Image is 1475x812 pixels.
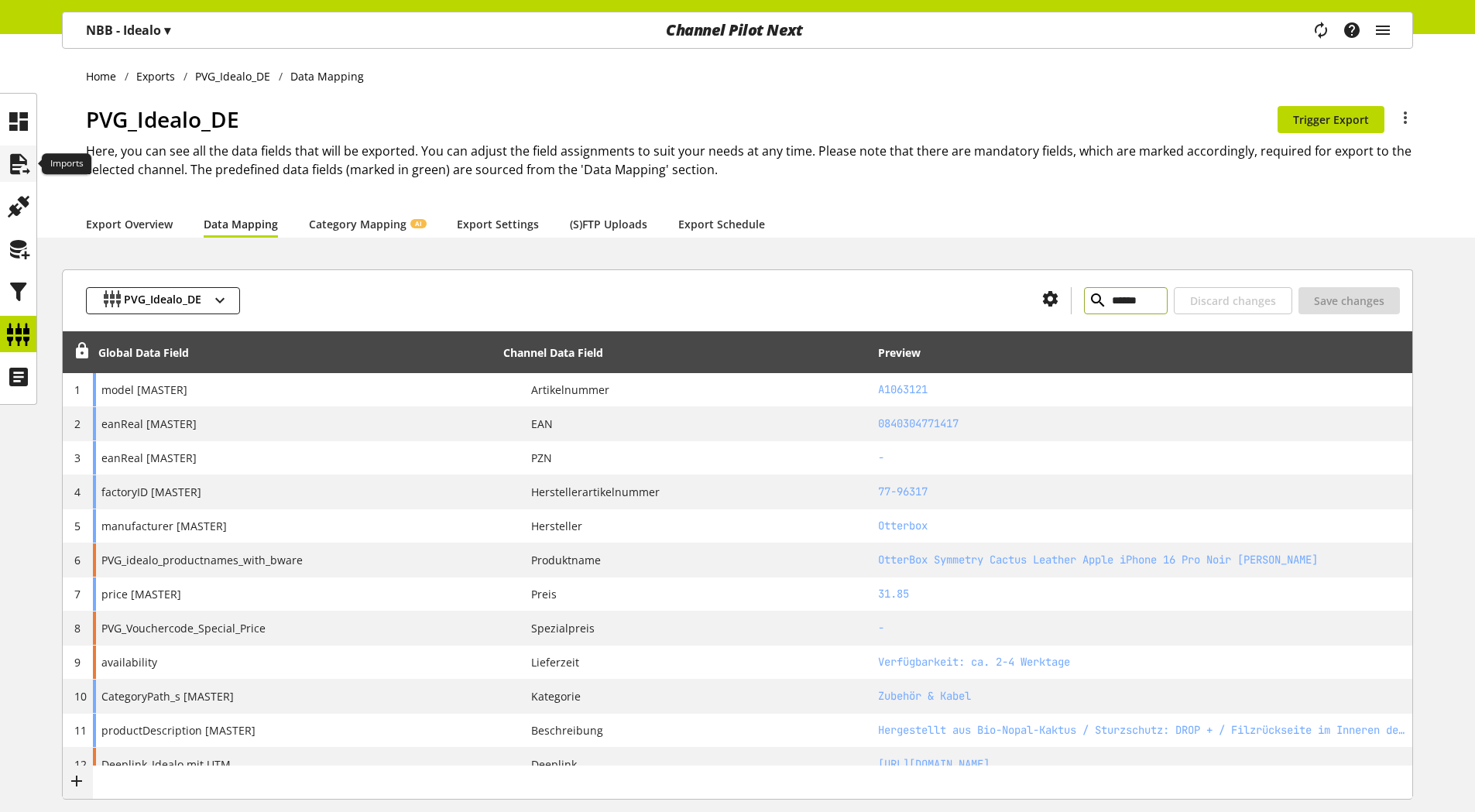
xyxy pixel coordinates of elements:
[519,688,581,704] span: Kategorie
[164,22,170,39] span: ▾
[74,655,81,670] span: 9
[101,688,234,704] span: CategoryPath_s [MASTER]
[678,216,765,232] a: Export Schedule
[136,68,175,84] span: Exports
[86,68,125,84] a: Home
[101,552,303,568] span: PVG_idealo_productnames_with_bware
[74,723,87,738] span: 11
[878,484,1407,500] h2: 77-96317
[878,382,1407,398] h2: A1063121
[74,757,87,772] span: 12
[1314,293,1384,309] span: Save changes
[519,654,579,670] span: Lieferzeit
[1190,293,1276,309] span: Discard changes
[503,344,603,361] div: Channel Data Field
[878,552,1407,568] h2: OtterBox Symmetry Cactus Leather Apple iPhone 16 Pro Noir Ash - schwarz
[1298,287,1400,314] button: Save changes
[101,450,197,466] span: eanReal [MASTER]
[878,688,1407,704] h2: Zubehör & Kabel
[74,485,81,499] span: 4
[101,586,181,602] span: price [MASTER]
[1174,287,1292,314] button: Discard changes
[415,219,422,228] span: AI
[519,722,603,738] span: Beschreibung
[309,216,426,232] a: Category MappingAI
[86,216,173,232] a: Export Overview
[878,722,1407,738] h2: Hergestellt aus Bio-Nopal-Kaktus / Sturzschutz: DROP + / Filzrückseite im Inneren des Gehäuses / ...
[878,756,1407,773] h2: https://www.notebooksbilliger.de/otterbox+symmetry+cactus+leather+apple+iphone+16+pro+noir+ash+86...
[519,518,582,534] span: Hersteller
[42,153,91,175] div: Imports
[519,450,552,466] span: PZN
[101,382,187,398] span: model [MASTER]
[1293,111,1369,128] span: Trigger Export
[878,654,1407,670] h2: Verfügbarkeit: ca. 2-4 Werktage
[68,343,90,362] div: Unlock to reorder rows
[74,587,81,601] span: 7
[74,519,81,533] span: 5
[101,416,197,432] span: eanReal [MASTER]
[124,291,201,310] span: PVG_Idealo_DE
[519,756,577,773] span: Deeplink
[519,416,553,432] span: EAN
[74,416,81,431] span: 2
[86,68,116,84] span: Home
[74,689,87,704] span: 10
[74,343,90,359] span: Unlock to reorder rows
[86,103,1278,135] h1: PVG_Idealo_DE
[74,553,81,567] span: 6
[519,620,595,636] span: Spezialpreis
[74,621,81,636] span: 8
[101,756,231,773] span: Deeplink_Idealo mit UTM
[86,142,1413,179] h2: Here, you can see all the data fields that will be exported. You can adjust the field assignments...
[878,518,1407,534] h2: Otterbox
[519,382,609,398] span: Artikelnummer
[101,518,227,534] span: manufacturer [MASTER]
[457,216,539,232] a: Export Settings
[204,216,278,232] a: Data Mapping
[519,586,557,602] span: Preis
[519,484,660,500] span: Herstellerartikelnummer
[878,620,1407,636] h2: -
[101,722,256,738] span: productDescription [MASTER]
[74,382,81,397] span: 1
[878,586,1407,602] h2: 31.85
[74,451,81,465] span: 3
[86,287,240,314] button: PVG_Idealo_DE
[1278,106,1384,133] button: Trigger Export
[101,620,266,636] span: PVG_Vouchercode_Special_Price
[62,12,1413,49] nav: main navigation
[101,484,201,500] span: factoryID [MASTER]
[98,344,189,361] div: Global Data Field
[878,416,1407,432] h2: 0840304771417
[878,344,921,361] div: Preview
[570,216,647,232] a: (S)FTP Uploads
[101,654,157,670] span: availability
[878,450,1407,466] h2: -
[129,68,184,84] a: Exports
[519,552,601,568] span: Produktname
[86,21,170,39] p: NBB - Idealo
